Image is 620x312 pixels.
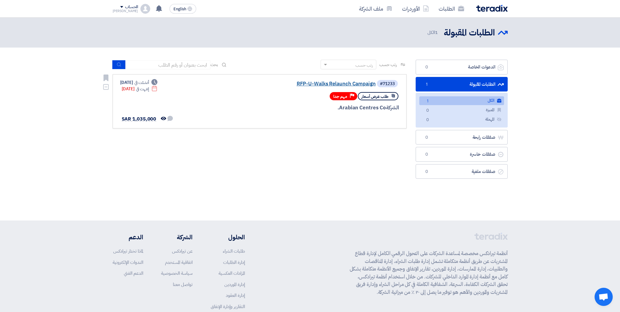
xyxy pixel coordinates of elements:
[226,292,245,299] a: إدارة العقود
[416,147,508,162] a: صفقات خاسرة0
[161,270,193,277] a: سياسة الخصوصية
[386,104,399,111] span: الشركة
[170,4,196,14] button: English
[434,2,469,16] a: الطلبات
[172,248,193,254] a: عن تيرادكس
[423,81,430,88] span: 1
[113,259,143,266] a: الندوات الإلكترونية
[424,117,431,123] span: 0
[380,82,395,86] div: #71233
[419,115,504,124] a: المهملة
[419,106,504,115] a: المميزة
[355,62,373,68] div: رتب حسب
[435,29,438,36] span: 1
[595,288,613,306] div: Open chat
[113,248,143,254] a: لماذا تختار تيرادكس
[416,60,508,75] a: الدعوات الخاصة0
[140,4,150,14] img: profile_test.png
[165,259,193,266] a: اتفاقية المستخدم
[120,79,158,86] div: [DATE]
[476,5,508,12] img: Teradix logo
[136,86,149,92] span: إنتهت في
[134,79,149,86] span: أنشئت في
[255,81,376,87] a: RFP-U-Walks Relaunch Campaign
[124,270,143,277] a: الدعم الفني
[173,7,186,11] span: English
[161,233,193,242] li: الشركة
[223,248,245,254] a: طلبات الشراء
[423,169,430,175] span: 0
[354,2,397,16] a: ملف الشركة
[113,9,138,13] div: [PERSON_NAME]
[210,61,218,68] span: بحث
[424,108,431,114] span: 0
[419,96,504,105] a: الكل
[211,233,245,242] li: الحلول
[361,94,388,99] span: طلب عرض أسعار
[253,104,399,112] div: Arabian Centres Co.
[223,259,245,266] a: إدارة الطلبات
[126,60,210,69] input: ابحث بعنوان أو رقم الطلب
[416,77,508,92] a: الطلبات المقبولة1
[397,2,434,16] a: الأوردرات
[423,134,430,141] span: 0
[416,130,508,145] a: صفقات رابحة0
[122,115,157,123] span: SAR 1,035,000
[423,151,430,158] span: 0
[424,98,431,105] span: 1
[122,86,158,92] div: [DATE]
[173,281,193,288] a: تواصل معنا
[219,270,245,277] a: المزادات العكسية
[113,233,143,242] li: الدعم
[224,281,245,288] a: إدارة الموردين
[350,250,508,296] p: أنظمة تيرادكس مخصصة لمساعدة الشركات على التحول الرقمي الكامل لإدارة قطاع المشتريات عن طريق أنظمة ...
[125,5,138,10] div: الحساب
[379,61,397,68] span: رتب حسب
[416,164,508,179] a: صفقات ملغية0
[444,27,495,39] h2: الطلبات المقبولة
[427,29,439,36] span: الكل
[423,64,430,70] span: 0
[211,303,245,310] a: التقارير وإدارة الإنفاق
[333,94,347,99] span: مهم جدا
